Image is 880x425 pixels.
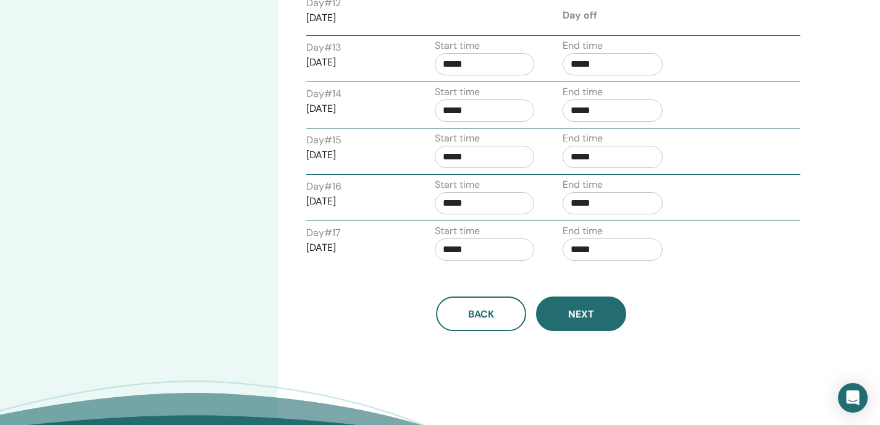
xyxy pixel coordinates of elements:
[306,225,341,240] label: Day # 17
[563,8,597,23] div: Day off
[436,297,526,331] button: Back
[435,177,480,192] label: Start time
[838,383,868,413] div: Open Intercom Messenger
[306,148,406,162] p: [DATE]
[435,131,480,146] label: Start time
[306,55,406,70] p: [DATE]
[563,131,603,146] label: End time
[568,308,594,321] span: Next
[468,308,494,321] span: Back
[306,11,406,25] p: [DATE]
[306,194,406,209] p: [DATE]
[306,133,342,148] label: Day # 15
[563,85,603,99] label: End time
[435,38,480,53] label: Start time
[306,240,406,255] p: [DATE]
[435,224,480,238] label: Start time
[306,40,341,55] label: Day # 13
[435,85,480,99] label: Start time
[306,86,342,101] label: Day # 14
[536,297,626,331] button: Next
[563,224,603,238] label: End time
[306,179,342,194] label: Day # 16
[306,101,406,116] p: [DATE]
[563,38,603,53] label: End time
[563,177,603,192] label: End time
